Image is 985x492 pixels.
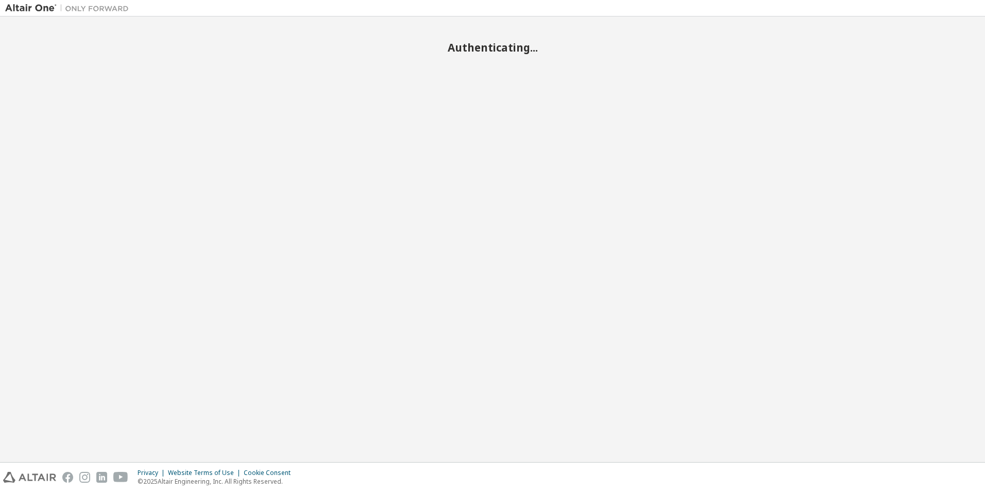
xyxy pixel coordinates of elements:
[96,472,107,483] img: linkedin.svg
[168,469,244,477] div: Website Terms of Use
[113,472,128,483] img: youtube.svg
[138,469,168,477] div: Privacy
[62,472,73,483] img: facebook.svg
[79,472,90,483] img: instagram.svg
[244,469,297,477] div: Cookie Consent
[138,477,297,486] p: © 2025 Altair Engineering, Inc. All Rights Reserved.
[3,472,56,483] img: altair_logo.svg
[5,3,134,13] img: Altair One
[5,41,980,54] h2: Authenticating...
